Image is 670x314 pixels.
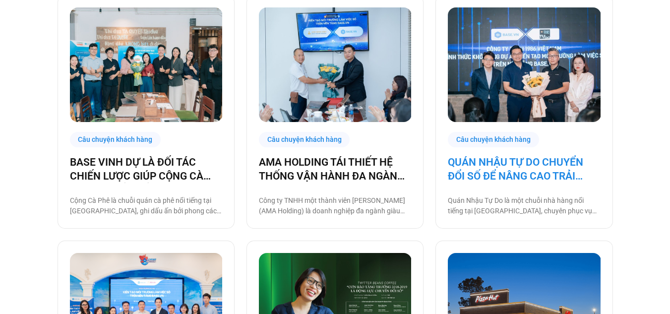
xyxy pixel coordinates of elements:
[70,132,161,147] div: Câu chuyện khách hàng
[259,155,411,183] a: AMA HOLDING TÁI THIẾT HỆ THỐNG VẬN HÀNH ĐA NGÀNH CÙNG [DOMAIN_NAME]
[70,195,222,216] p: Cộng Cà Phê là chuỗi quán cà phê nổi tiếng tại [GEOGRAPHIC_DATA], ghi dấu ấn bởi phong cách thiết...
[259,132,350,147] div: Câu chuyện khách hàng
[259,195,411,216] p: Công ty TNHH một thành viên [PERSON_NAME] (AMA Holding) là doanh nghiệp đa ngành giàu tiềm lực, h...
[448,155,600,183] a: QUÁN NHẬU TỰ DO CHUYỂN ĐỔI SỐ ĐỂ NÂNG CAO TRẢI NGHIỆM CHO 1000 NHÂN SỰ
[448,132,539,147] div: Câu chuyện khách hàng
[448,195,600,216] p: Quán Nhậu Tự Do là một chuỗi nhà hàng nổi tiếng tại [GEOGRAPHIC_DATA], chuyên phục vụ các món nhậ...
[70,155,222,183] a: BASE VINH DỰ LÀ ĐỐI TÁC CHIẾN LƯỢC GIÚP CỘNG CÀ PHÊ CHUYỂN ĐỔI SỐ VẬN HÀNH!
